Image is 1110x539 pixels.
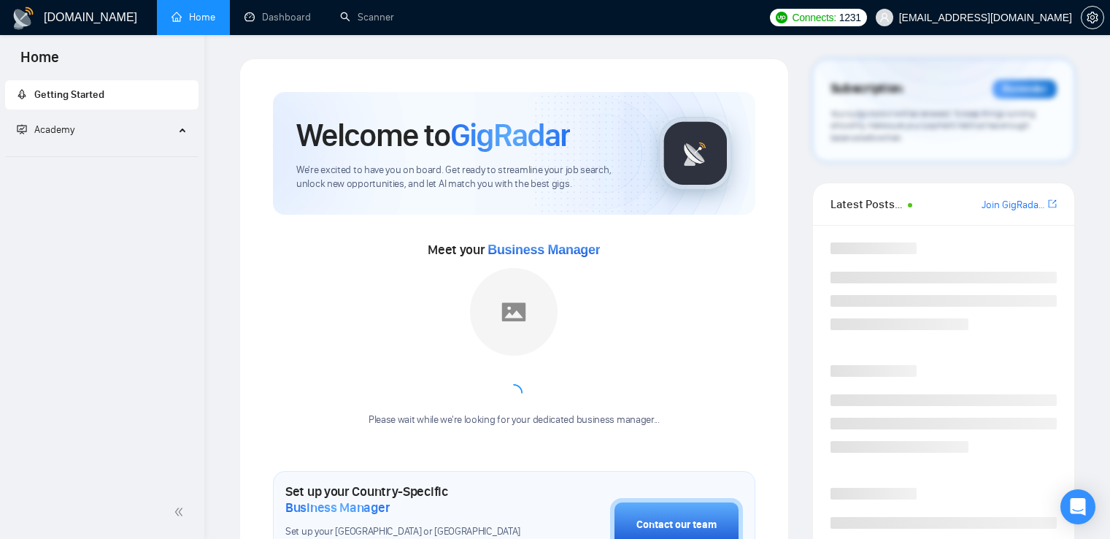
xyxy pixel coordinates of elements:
[12,7,35,30] img: logo
[450,115,570,155] span: GigRadar
[839,9,861,26] span: 1231
[1082,12,1103,23] span: setting
[17,124,27,134] span: fund-projection-screen
[171,11,215,23] a: homeHome
[776,12,787,23] img: upwork-logo.png
[9,47,71,77] span: Home
[982,197,1045,213] a: Join GigRadar Slack Community
[174,505,188,519] span: double-left
[1081,12,1104,23] a: setting
[487,242,600,257] span: Business Manager
[830,77,903,102] span: Subscription
[1081,6,1104,29] button: setting
[296,164,636,191] span: We're excited to have you on board. Get ready to streamline your job search, unlock new opportuni...
[830,195,903,213] span: Latest Posts from the GigRadar Community
[340,11,394,23] a: searchScanner
[285,483,537,516] h1: Set up your Country-Specific
[1048,197,1057,211] a: export
[17,123,74,136] span: Academy
[636,517,717,533] div: Contact our team
[830,108,1036,143] span: Your subscription will be renewed. To keep things running smoothly, make sure your payment method...
[1048,198,1057,210] span: export
[17,89,27,99] span: rocket
[502,381,526,405] span: loading
[470,268,558,356] img: placeholder.png
[244,11,311,23] a: dashboardDashboard
[360,413,668,427] div: Please wait while we're looking for your dedicated business manager...
[5,80,199,110] li: Getting Started
[1060,489,1095,524] div: Open Intercom Messenger
[659,117,732,190] img: gigradar-logo.png
[34,123,74,136] span: Academy
[34,88,104,101] span: Getting Started
[5,150,199,160] li: Academy Homepage
[792,9,836,26] span: Connects:
[428,242,600,258] span: Meet your
[285,500,390,516] span: Business Manager
[296,115,570,155] h1: Welcome to
[879,12,890,23] span: user
[993,80,1057,99] div: Reminder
